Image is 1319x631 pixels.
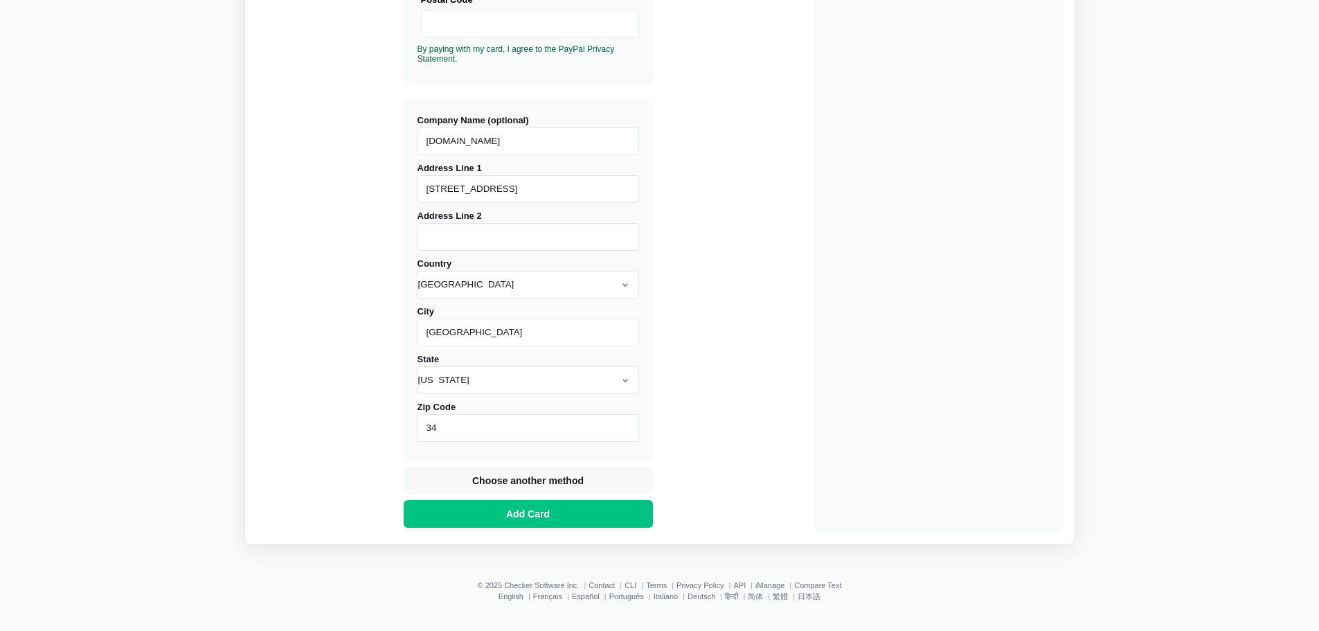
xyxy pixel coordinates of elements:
input: Address Line 1 [418,175,639,203]
a: Português [609,592,644,601]
span: Choose another method [469,474,586,488]
select: Country [418,271,639,299]
a: 繁體 [773,592,788,601]
a: हिन्दी [725,592,738,601]
a: Terms [646,581,667,589]
a: 日本語 [798,592,820,601]
label: Country [418,258,639,299]
a: iManage [755,581,784,589]
label: Company Name (optional) [418,115,639,155]
a: Compare Text [794,581,841,589]
label: State [418,354,639,394]
input: Zip Code [418,414,639,442]
select: State [418,366,639,394]
label: Address Line 2 [418,211,639,251]
a: 简体 [748,592,763,601]
a: By paying with my card, I agree to the PayPal Privacy Statement. [418,44,615,64]
a: Italiano [654,592,678,601]
a: CLI [625,581,636,589]
button: Choose another method [404,467,653,495]
button: Add Card [404,500,653,528]
input: City [418,319,639,346]
a: Deutsch [688,592,715,601]
a: Español [572,592,600,601]
a: Contact [589,581,615,589]
iframe: Secure Credit Card Frame - Postal Code [427,10,633,37]
a: Français [533,592,562,601]
label: Address Line 1 [418,163,639,203]
input: Address Line 2 [418,223,639,251]
label: Zip Code [418,402,639,442]
input: Company Name (optional) [418,127,639,155]
a: Privacy Policy [676,581,724,589]
a: English [499,592,523,601]
a: API [733,581,746,589]
label: City [418,306,639,346]
li: © 2025 Checker Software Inc. [477,581,589,589]
span: Add Card [503,507,553,521]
